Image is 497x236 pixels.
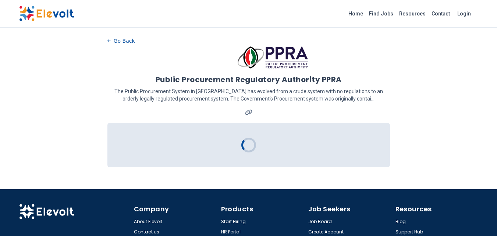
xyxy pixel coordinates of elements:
[221,219,246,225] a: Start Hiring
[134,204,217,214] h4: Company
[19,6,74,21] img: Elevolt
[134,229,159,235] a: Contact us
[107,88,390,102] p: The Public Procurement System in [GEOGRAPHIC_DATA] has evolved from a crude system with no regula...
[395,219,406,225] a: Blog
[308,219,332,225] a: Job Board
[156,74,342,85] h1: Public Procurement Regulatory Authority PPRA
[395,229,423,235] a: Support Hub
[107,35,135,46] button: Go Back
[345,8,366,20] a: Home
[366,8,396,20] a: Find Jobs
[453,6,475,21] a: Login
[221,229,241,235] a: HR Portal
[238,46,308,68] img: Public Procurement Regulatory Authority PPRA
[429,8,453,20] a: Contact
[308,204,391,214] h4: Job Seekers
[221,204,304,214] h4: Products
[396,8,429,20] a: Resources
[308,229,344,235] a: Create Account
[395,204,478,214] h4: Resources
[134,219,162,225] a: About Elevolt
[241,138,256,152] div: Loading...
[19,204,74,219] img: Elevolt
